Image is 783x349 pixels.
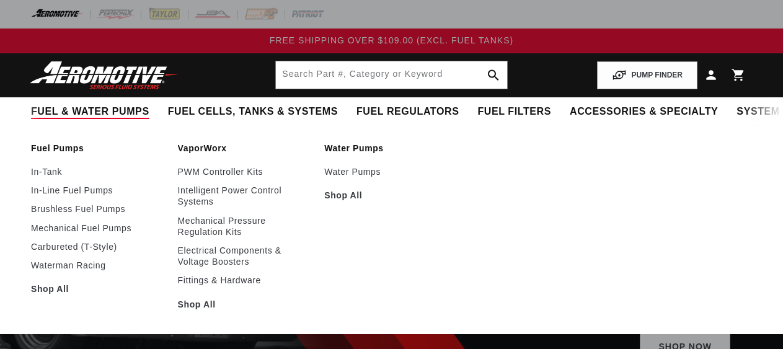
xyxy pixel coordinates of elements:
span: Accessories & Specialty [570,105,718,118]
span: Fuel Cells, Tanks & Systems [168,105,338,118]
a: Shop All [178,299,312,310]
summary: Accessories & Specialty [560,97,727,126]
a: Intelligent Power Control Systems [178,185,312,207]
summary: Fuel Cells, Tanks & Systems [159,97,347,126]
span: Fuel Filters [477,105,551,118]
summary: Fuel Filters [468,97,560,126]
summary: Fuel Regulators [347,97,468,126]
a: Water Pumps [324,166,459,177]
input: Search by Part Number, Category or Keyword [276,61,507,89]
a: Mechanical Fuel Pumps [31,223,166,234]
img: Aeromotive [27,61,182,90]
a: Carbureted (T-Style) [31,241,166,252]
a: Fittings & Hardware [178,275,312,286]
a: Shop All [324,190,459,201]
a: Mechanical Pressure Regulation Kits [178,215,312,237]
a: In-Tank [31,166,166,177]
a: Shop All [31,283,166,294]
a: In-Line Fuel Pumps [31,185,166,196]
a: PWM Controller Kits [178,166,312,177]
span: Fuel & Water Pumps [31,105,149,118]
summary: Fuel & Water Pumps [22,97,159,126]
a: Electrical Components & Voltage Boosters [178,245,312,267]
button: search button [480,61,507,89]
span: FREE SHIPPING OVER $109.00 (EXCL. FUEL TANKS) [270,35,513,45]
a: Fuel Pumps [31,143,166,154]
button: PUMP FINDER [597,61,697,89]
a: Waterman Racing [31,260,166,271]
span: Fuel Regulators [356,105,459,118]
a: VaporWorx [178,143,312,154]
a: Water Pumps [324,143,459,154]
a: Brushless Fuel Pumps [31,203,166,214]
